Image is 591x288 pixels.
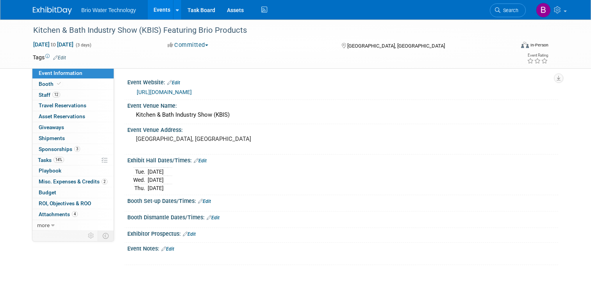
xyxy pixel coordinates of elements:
[167,80,180,85] a: Edit
[127,100,558,110] div: Event Venue Name:
[33,7,72,14] img: ExhibitDay
[133,184,148,192] td: Thu.
[32,79,114,89] a: Booth
[32,100,114,111] a: Travel Reservations
[198,199,211,204] a: Edit
[37,222,50,228] span: more
[183,231,196,237] a: Edit
[52,92,60,98] span: 12
[39,81,62,87] span: Booth
[33,53,66,61] td: Tags
[98,231,114,241] td: Toggle Event Tabs
[39,211,78,217] span: Attachments
[133,109,552,121] div: Kitchen & Bath Industry Show (KBIS)
[347,43,445,49] span: [GEOGRAPHIC_DATA], [GEOGRAPHIC_DATA]
[32,220,114,231] a: more
[32,133,114,144] a: Shipments
[165,41,211,49] button: Committed
[530,42,548,48] div: In-Person
[32,198,114,209] a: ROI, Objectives & ROO
[39,146,80,152] span: Sponsorships
[527,53,548,57] div: Event Rating
[500,7,518,13] span: Search
[32,90,114,100] a: Staff12
[127,228,558,238] div: Exhibitor Prospectus:
[39,189,56,196] span: Budget
[39,178,107,185] span: Misc. Expenses & Credits
[81,7,136,13] span: Brio Water Technology
[32,111,114,122] a: Asset Reservations
[32,209,114,220] a: Attachments4
[32,122,114,133] a: Giveaways
[54,157,64,163] span: 14%
[194,158,207,164] a: Edit
[32,187,114,198] a: Budget
[521,42,529,48] img: Format-Inperson.png
[39,124,64,130] span: Giveaways
[39,135,65,141] span: Shipments
[536,3,551,18] img: Brandye Gahagan
[75,43,91,48] span: (3 days)
[53,55,66,60] a: Edit
[39,113,85,119] span: Asset Reservations
[127,76,558,87] div: Event Website:
[136,135,298,142] pre: [GEOGRAPHIC_DATA], [GEOGRAPHIC_DATA]
[102,179,107,185] span: 2
[490,4,526,17] a: Search
[127,124,558,134] div: Event Venue Address:
[133,176,148,184] td: Wed.
[39,167,61,174] span: Playbook
[32,155,114,165] a: Tasks14%
[84,231,98,241] td: Personalize Event Tab Strip
[127,212,558,222] div: Booth Dismantle Dates/Times:
[39,70,82,76] span: Event Information
[39,200,91,206] span: ROI, Objectives & ROO
[57,82,61,86] i: Booth reservation complete
[161,246,174,252] a: Edit
[127,243,558,253] div: Event Notes:
[133,168,148,176] td: Tue.
[32,176,114,187] a: Misc. Expenses & Credits2
[148,184,164,192] td: [DATE]
[137,89,192,95] a: [URL][DOMAIN_NAME]
[207,215,220,220] a: Edit
[148,168,164,176] td: [DATE]
[472,41,548,52] div: Event Format
[32,165,114,176] a: Playbook
[38,157,64,163] span: Tasks
[148,176,164,184] td: [DATE]
[74,146,80,152] span: 3
[39,92,60,98] span: Staff
[39,102,86,108] span: Travel Reservations
[30,23,505,37] div: Kitchen & Bath Industry Show (KBIS) Featuring Brio Products
[33,41,74,48] span: [DATE] [DATE]
[72,211,78,217] span: 4
[32,144,114,155] a: Sponsorships3
[127,155,558,165] div: Exhibit Hall Dates/Times:
[127,195,558,205] div: Booth Set-up Dates/Times:
[32,68,114,78] a: Event Information
[50,41,57,48] span: to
